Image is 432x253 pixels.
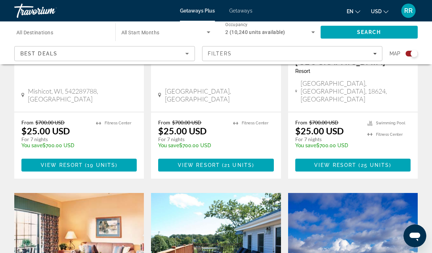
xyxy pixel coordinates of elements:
p: $25.00 USD [295,125,344,136]
span: $700.00 USD [309,119,338,125]
button: View Resort(25 units) [295,159,411,172]
button: Change currency [371,6,388,16]
span: All Start Months [121,30,160,35]
span: Occupancy [225,22,248,27]
span: View Resort [314,162,356,168]
span: From [158,119,170,125]
span: You save [21,143,42,148]
span: Best Deals [20,51,57,56]
p: For 7 nights [295,136,360,143]
span: ( ) [220,162,254,168]
p: $700.00 USD [295,143,360,148]
span: You save [158,143,179,148]
span: 21 units [224,162,252,168]
p: $25.00 USD [21,125,70,136]
button: Change language [347,6,360,16]
span: 19 units [87,162,115,168]
span: Search [357,29,381,35]
button: View Resort(19 units) [21,159,137,172]
span: [GEOGRAPHIC_DATA], [GEOGRAPHIC_DATA], 18624, [GEOGRAPHIC_DATA] [301,79,411,103]
span: Fitness Center [376,132,403,137]
span: en [347,9,353,14]
button: Filters [202,46,383,61]
p: $700.00 USD [21,143,89,148]
iframe: Button to launch messaging window [403,224,426,247]
span: 25 units [361,162,390,168]
button: View Resort(21 units) [158,159,273,172]
span: From [21,119,34,125]
span: All Destinations [16,30,53,35]
span: Fitness Center [242,121,268,125]
button: Search [321,26,418,39]
p: $700.00 USD [158,143,226,148]
span: $700.00 USD [172,119,201,125]
a: Getaways [229,8,252,14]
a: Travorium [14,1,86,20]
span: Swimming Pool [376,121,405,125]
span: ( ) [356,162,391,168]
p: $25.00 USD [158,125,207,136]
span: USD [371,9,382,14]
span: RR [404,7,413,14]
span: Map [390,49,400,59]
span: Filters [208,51,232,56]
input: Select destination [16,28,106,37]
span: View Resort [178,162,220,168]
mat-select: Sort by [20,49,189,58]
span: ( ) [83,162,117,168]
span: View Resort [41,162,83,168]
span: Resort [295,68,310,74]
span: Mishicot, WI, 542289788, [GEOGRAPHIC_DATA] [28,87,137,103]
p: For 7 nights [21,136,89,143]
p: For 7 nights [158,136,226,143]
span: From [295,119,307,125]
span: You save [295,143,316,148]
a: Getaways Plus [180,8,215,14]
span: $700.00 USD [35,119,65,125]
span: [GEOGRAPHIC_DATA], [GEOGRAPHIC_DATA] [165,87,274,103]
span: 2 (10,240 units available) [225,29,285,35]
span: Fitness Center [105,121,131,125]
button: User Menu [399,3,418,18]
